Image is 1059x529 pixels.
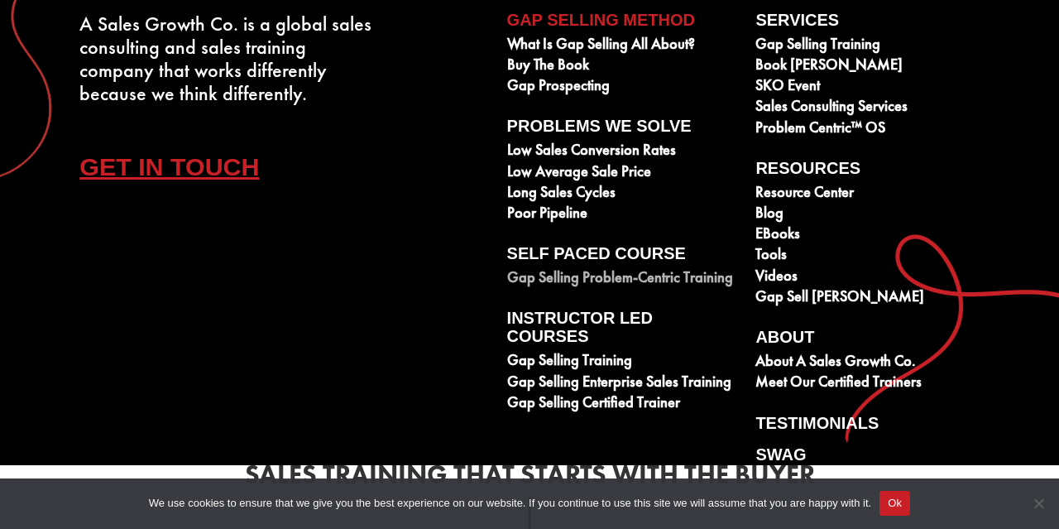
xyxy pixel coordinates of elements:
a: Instructor Led Courses [507,309,738,352]
a: Book [PERSON_NAME] [755,56,986,77]
a: Videos [755,267,986,288]
a: Swag [755,445,986,470]
a: Tools [755,246,986,267]
span: No [1030,495,1047,512]
a: Services [755,11,986,36]
a: About A Sales Growth Co. [755,353,986,373]
a: Poor Pipeline [507,204,738,225]
a: Gap Selling Problem-Centric Training [507,269,738,290]
button: Ok [879,491,910,516]
a: Sales Consulting Services [755,98,986,118]
a: Gap Prospecting [507,77,738,98]
a: Resource Center [755,184,986,204]
a: Testimonials [755,414,986,439]
a: Problems We Solve [507,117,738,142]
a: What is Gap Selling all about? [507,36,738,56]
a: Self Paced Course [507,244,738,269]
a: eBooks [755,225,986,246]
a: Problem Centric™ OS [755,119,986,140]
a: Blog [755,204,986,225]
a: About [755,328,986,353]
a: SKO Event [755,77,986,98]
a: Gap Selling Method [507,11,738,36]
a: Low Sales Conversion Rates [507,142,738,162]
a: Get In Touch [79,138,285,196]
a: Gap Selling Enterprise Sales Training [507,373,738,394]
a: Buy The Book [507,56,738,77]
a: Low Average Sale Price [507,163,738,184]
a: Gap Selling Training [755,36,986,56]
div: A Sales Growth Co. is a global sales consulting and sales training company that works differently... [79,12,385,105]
a: Meet our Certified Trainers [755,373,986,394]
a: Resources [755,159,986,184]
span: We use cookies to ensure that we give you the best experience on our website. If you continue to ... [149,495,871,512]
a: Gap Sell [PERSON_NAME] [755,288,986,309]
a: Gap Selling Certified Trainer [507,394,738,415]
a: Gap Selling Training [507,352,738,373]
a: Long Sales Cycles [507,184,738,204]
